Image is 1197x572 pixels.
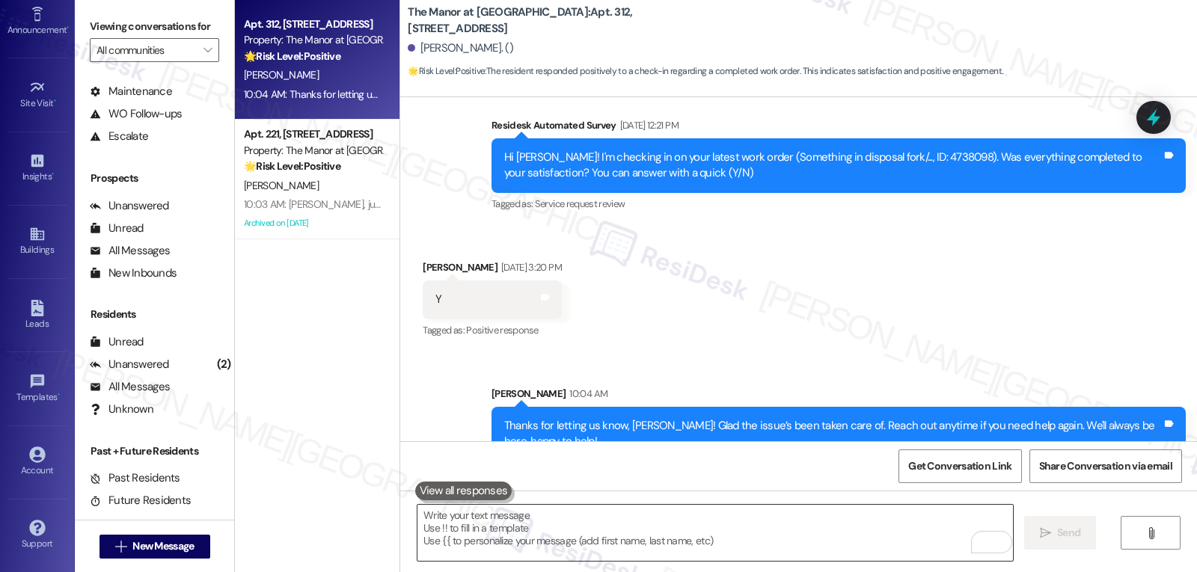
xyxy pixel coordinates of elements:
div: Tagged as: [423,319,561,341]
span: • [67,22,69,33]
label: Viewing conversations for [90,15,219,38]
div: 10:04 AM [566,386,607,402]
a: Site Visit • [7,75,67,115]
b: The Manor at [GEOGRAPHIC_DATA]: Apt. 312, [STREET_ADDRESS] [408,4,707,37]
span: Share Conversation via email [1039,458,1172,474]
input: All communities [97,38,195,62]
span: New Message [132,538,194,554]
div: Unanswered [90,357,169,372]
div: Apt. 221, [STREET_ADDRESS] [244,126,382,142]
button: New Message [100,535,210,559]
div: Future Residents [90,493,191,508]
div: Unread [90,221,144,236]
div: Property: The Manor at [GEOGRAPHIC_DATA] [244,143,382,159]
textarea: To enrich screen reader interactions, please activate Accessibility in Grammarly extension settings [417,505,1013,561]
span: [PERSON_NAME] [244,179,319,192]
div: New Inbounds [90,265,177,281]
div: (2) [213,353,235,376]
span: [PERSON_NAME] [244,68,319,82]
span: • [54,96,56,106]
button: Send [1024,516,1097,550]
div: Escalate [90,129,148,144]
a: Buildings [7,221,67,262]
div: [PERSON_NAME]. () [408,40,513,56]
div: Unread [90,334,144,350]
span: • [58,390,60,400]
a: Templates • [7,369,67,409]
div: Residents [75,307,234,322]
div: Apt. 312, [STREET_ADDRESS] [244,16,382,32]
div: All Messages [90,379,170,395]
span: • [52,169,54,179]
div: Tagged as: [492,193,1186,215]
div: Thanks for letting us know, [PERSON_NAME]! Glad the issue’s been taken care of. Reach out anytime... [504,418,1162,450]
span: Positive response [466,324,538,336]
a: Leads [7,295,67,336]
div: Past Residents [90,470,180,486]
div: Unanswered [90,198,169,214]
div: Hi [PERSON_NAME]! I'm checking in on your latest work order (Something in disposal fork/..., ID: ... [504,150,1162,182]
div: [PERSON_NAME] [423,259,561,280]
div: Past + Future Residents [75,443,234,459]
div: [PERSON_NAME] [492,386,1186,407]
div: Y [435,292,441,307]
a: Insights • [7,148,67,188]
strong: 🌟 Risk Level: Positive [244,49,340,63]
div: Maintenance [90,84,172,99]
button: Share Conversation via email [1029,449,1182,483]
div: [DATE] 3:20 PM [498,259,562,275]
span: Get Conversation Link [908,458,1011,474]
strong: 🌟 Risk Level: Positive [244,159,340,173]
div: WO Follow-ups [90,106,182,122]
div: Property: The Manor at [GEOGRAPHIC_DATA] [244,32,382,48]
div: 10:03 AM: [PERSON_NAME], just curious—has The Manor at [GEOGRAPHIC_DATA] been everything you hope... [244,197,871,211]
i:  [115,541,126,553]
strong: 🌟 Risk Level: Positive [408,65,485,77]
span: Service request review [535,197,625,210]
i:  [1145,527,1157,539]
div: Prospects [75,170,234,186]
i:  [1040,527,1051,539]
div: [DATE] 12:21 PM [616,117,679,133]
div: Archived on [DATE] [242,214,384,233]
div: Unknown [90,402,153,417]
a: Account [7,442,67,482]
span: Send [1057,525,1080,541]
a: Support [7,515,67,556]
div: All Messages [90,243,170,259]
button: Get Conversation Link [898,449,1021,483]
div: Residesk Automated Survey [492,117,1186,138]
i:  [203,44,212,56]
span: : The resident responded positively to a check-in regarding a completed work order. This indicate... [408,64,1002,79]
div: 10:04 AM: Thanks for letting us know, [PERSON_NAME]! Glad the issue’s been taken care of. Reach o... [244,87,981,101]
